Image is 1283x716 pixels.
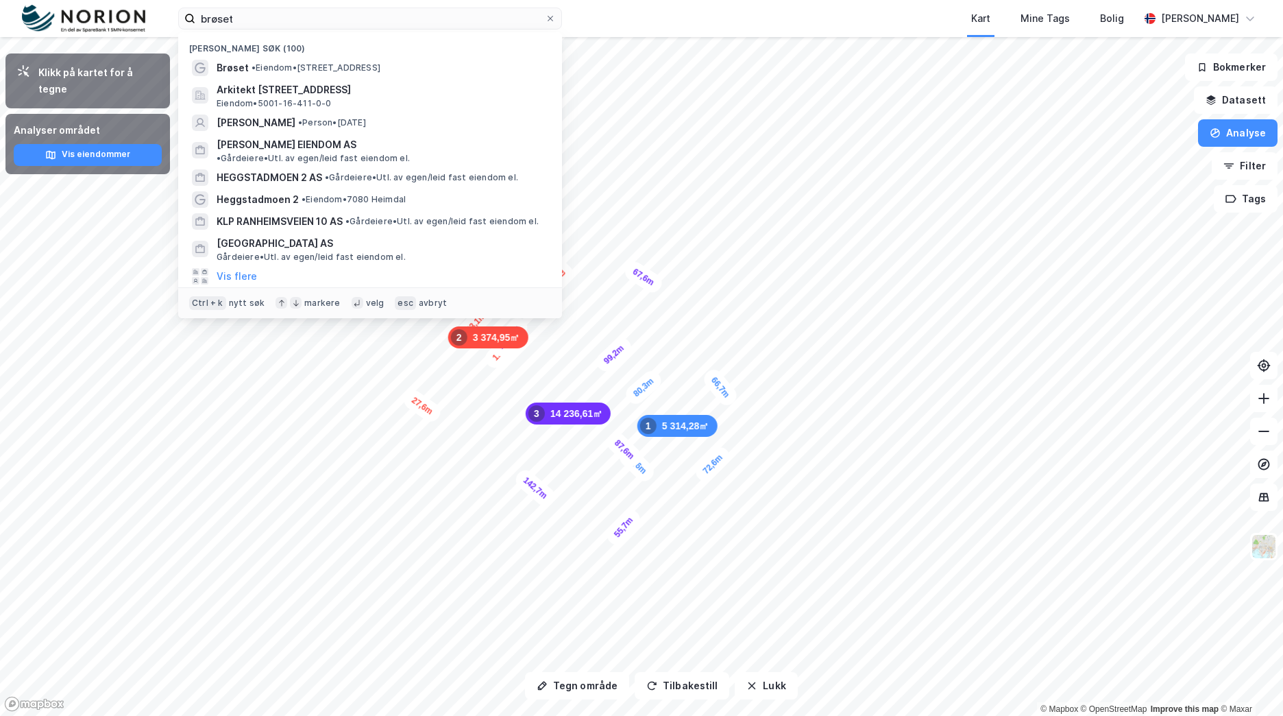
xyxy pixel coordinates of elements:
button: Tegn område [525,672,629,700]
span: Eiendom • 5001-16-411-0-0 [217,98,332,109]
span: • [325,172,329,182]
button: Filter [1212,152,1278,180]
div: Map marker [700,366,740,409]
span: Arkitekt [STREET_ADDRESS] [217,82,546,98]
div: 2 [451,329,467,346]
div: Map marker [603,429,645,470]
button: Datasett [1194,86,1278,114]
span: Heggstadmoen 2 [217,191,299,208]
button: Vis eiendommer [14,144,162,166]
div: Map marker [452,302,496,347]
div: Map marker [448,326,528,348]
span: KLP RANHEIMSVEIEN 10 AS [217,213,343,230]
div: avbryt [419,298,447,309]
span: Gårdeiere • Utl. av egen/leid fast eiendom el. [345,216,539,227]
a: Mapbox [1040,704,1078,714]
a: OpenStreetMap [1081,704,1147,714]
div: Kontrollprogram for chat [1214,650,1283,716]
div: Klikk på kartet for å tegne [38,64,159,97]
span: [GEOGRAPHIC_DATA] AS [217,235,546,252]
div: Map marker [622,367,665,407]
span: • [345,216,350,226]
button: Tilbakestill [635,672,729,700]
div: 1 [640,418,657,434]
span: HEGGSTADMOEN 2 AS [217,169,322,186]
img: norion-logo.80e7a08dc31c2e691866.png [22,5,145,33]
div: Map marker [526,403,611,425]
span: [PERSON_NAME] EIENDOM AS [217,136,356,153]
div: Map marker [400,387,444,425]
input: Søk på adresse, matrikkel, gårdeiere, leietakere eller personer [195,8,545,29]
button: Tags [1214,185,1278,213]
div: Mine Tags [1021,10,1070,27]
div: Bolig [1100,10,1124,27]
span: Person • [DATE] [298,117,366,128]
button: Lukk [735,672,797,700]
div: esc [395,296,416,310]
div: Kart [971,10,990,27]
div: Ctrl + k [189,296,226,310]
button: Vis flere [217,268,257,285]
span: Gårdeiere • Utl. av egen/leid fast eiendom el. [217,153,410,164]
span: [PERSON_NAME] [217,115,295,131]
img: Z [1251,534,1277,560]
div: 3 [528,405,545,422]
div: Map marker [637,415,718,437]
div: [PERSON_NAME] [1161,10,1239,27]
div: Map marker [603,506,644,549]
span: • [217,153,221,163]
div: Map marker [512,466,559,510]
div: velg [366,298,384,309]
div: Analyser området [14,122,162,139]
span: Gårdeiere • Utl. av egen/leid fast eiendom el. [325,172,518,183]
a: Improve this map [1151,704,1219,714]
span: • [252,62,256,73]
span: • [298,117,302,128]
div: Map marker [593,334,635,375]
div: markere [304,298,340,309]
button: Bokmerker [1185,53,1278,81]
button: Analyse [1198,119,1278,147]
span: Brøset [217,60,249,76]
div: Map marker [692,444,734,486]
div: [PERSON_NAME] søk (100) [178,32,562,57]
span: Eiendom • [STREET_ADDRESS] [252,62,380,73]
span: Gårdeiere • Utl. av egen/leid fast eiendom el. [217,252,406,263]
iframe: Chat Widget [1214,650,1283,716]
div: Map marker [622,259,665,296]
div: nytt søk [229,298,265,309]
span: Eiendom • 7080 Heimdal [302,194,406,205]
span: • [302,194,306,204]
a: Mapbox homepage [4,696,64,712]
